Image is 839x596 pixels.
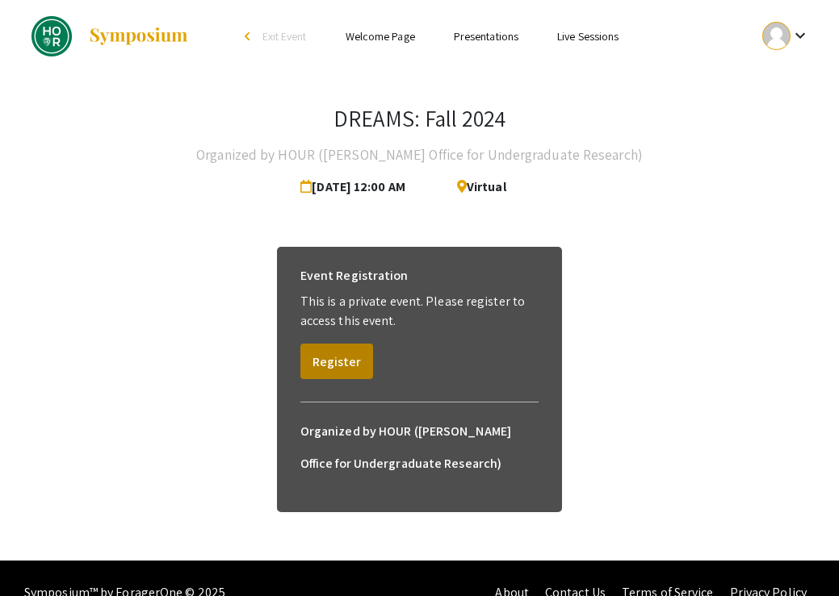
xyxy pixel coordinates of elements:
span: Virtual [444,171,506,203]
img: DREAMS: Fall 2024 [31,16,72,56]
img: Symposium by ForagerOne [88,27,189,46]
a: DREAMS: Fall 2024 [12,16,189,56]
iframe: Chat [12,523,69,584]
h6: Organized by HOUR ([PERSON_NAME] Office for Undergraduate Research) [300,415,539,480]
h3: DREAMS: Fall 2024 [334,105,505,132]
h4: Organized by HOUR ([PERSON_NAME] Office for Undergraduate Research) [196,139,643,171]
a: Live Sessions [557,29,619,44]
mat-icon: Expand account dropdown [791,26,810,45]
button: Register [300,344,373,379]
div: arrow_back_ios [245,31,254,41]
h6: Event Registration [300,260,409,292]
span: [DATE] 12:00 AM [300,171,412,203]
a: Presentations [454,29,518,44]
p: This is a private event. Please register to access this event. [300,292,539,331]
a: Welcome Page [346,29,415,44]
button: Expand account dropdown [745,18,827,54]
span: Exit Event [262,29,307,44]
